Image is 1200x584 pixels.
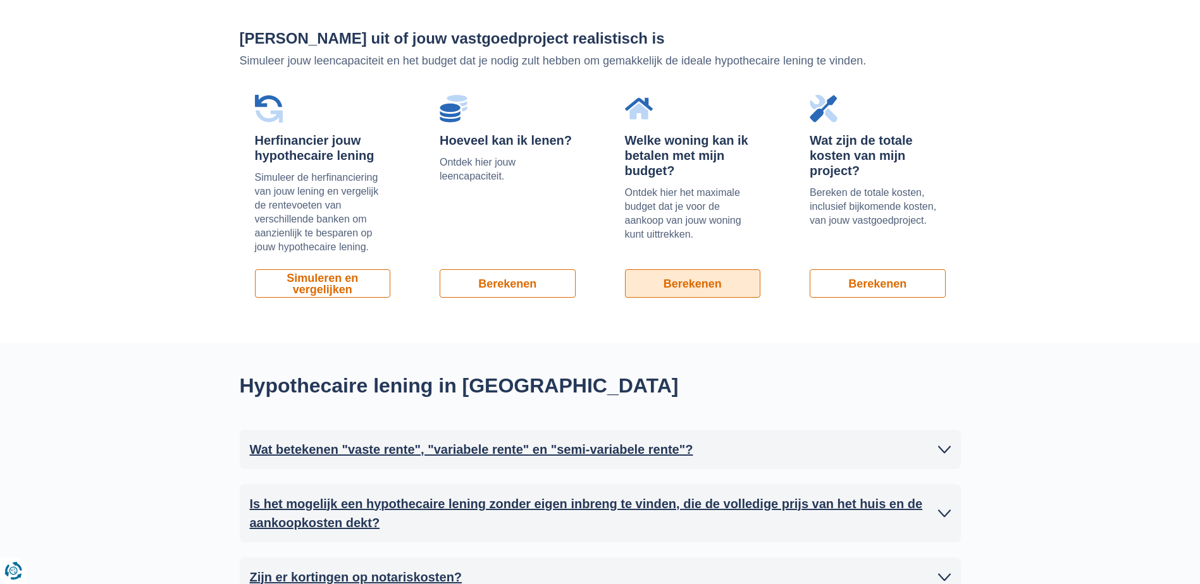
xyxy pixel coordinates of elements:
img: Wat zijn de totale kosten van mijn project? [810,95,838,123]
p: Bereken de totale kosten, inclusief bijkomende kosten, van jouw vastgoedproject. [810,186,946,228]
a: Berekenen [625,269,761,298]
div: Hoeveel kan ik lenen? [440,133,576,148]
p: Ontdek hier het maximale budget dat je voor de aankoop van jouw woning kunt uittrekken. [625,186,761,241]
h2: Hypothecaire lening in [GEOGRAPHIC_DATA] [240,374,714,398]
img: Welke woning kan ik betalen met mijn budget? [625,95,653,123]
p: Simuleer de herfinanciering van jouw lening en vergelijk de rentevoeten van verschillende banken ... [255,171,391,254]
div: Herfinancier jouw hypothecaire lening [255,133,391,163]
a: Wat betekenen "vaste rente", "variabele rente" en "semi-variabele rente"? [250,440,951,459]
img: Herfinancier jouw hypothecaire lening [255,95,283,123]
a: Berekenen [810,269,946,298]
a: Is het mogelijk een hypothecaire lening zonder eigen inbreng te vinden, die de volledige prijs va... [250,494,951,532]
h2: Wat betekenen "vaste rente", "variabele rente" en "semi-variabele rente"? [250,440,693,459]
p: Simuleer jouw leencapaciteit en het budget dat je nodig zult hebben om gemakkelijk de ideale hypo... [240,53,961,70]
a: Berekenen [440,269,576,298]
h2: [PERSON_NAME] uit of jouw vastgoedproject realistisch is [240,30,961,47]
a: Simuleren en vergelijken [255,269,391,298]
h2: Is het mogelijk een hypothecaire lening zonder eigen inbreng te vinden, die de volledige prijs va... [250,494,938,532]
p: Ontdek hier jouw leencapaciteit. [440,155,576,183]
div: Wat zijn de totale kosten van mijn project? [810,133,946,178]
img: Hoeveel kan ik lenen? [440,95,467,123]
div: Welke woning kan ik betalen met mijn budget? [625,133,761,178]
